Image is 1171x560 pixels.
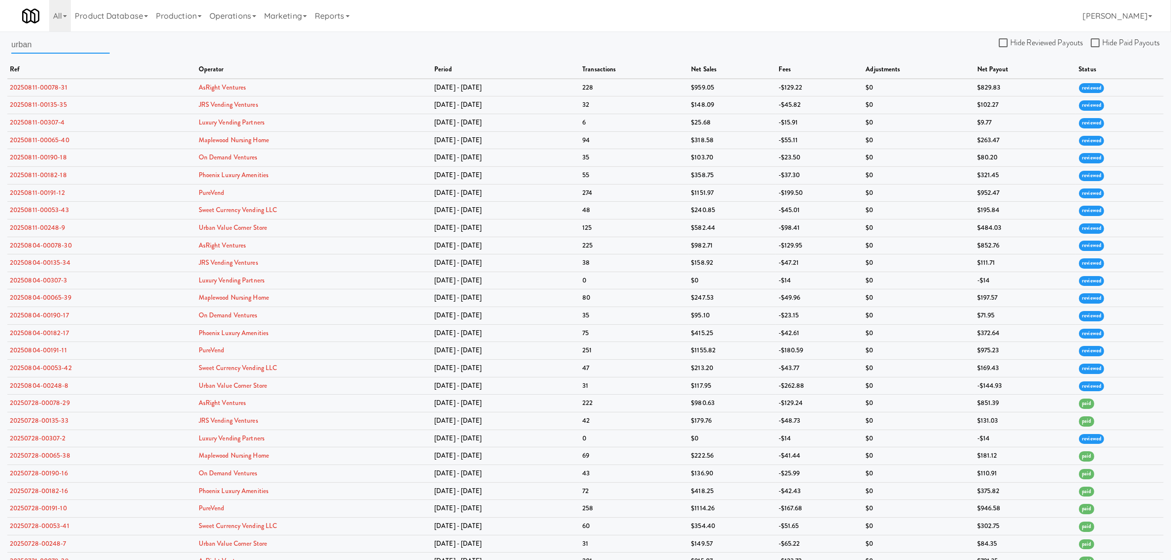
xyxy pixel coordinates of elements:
[776,465,864,483] td: -$25.99
[199,223,267,232] a: Urban Value Corner Store
[10,153,67,162] a: 20250811-00190-18
[1091,39,1102,47] input: Hide Paid Payouts
[864,360,975,377] td: $0
[1079,346,1104,356] span: reviewed
[776,324,864,342] td: -$42.61
[580,114,689,131] td: 6
[1079,539,1094,550] span: paid
[689,465,776,483] td: $136.90
[689,430,776,447] td: $0
[1076,61,1164,79] th: status
[776,360,864,377] td: -$43.77
[10,398,70,407] a: 20250728-00078-29
[432,79,580,96] td: [DATE] - [DATE]
[432,131,580,149] td: [DATE] - [DATE]
[1079,329,1104,339] span: reviewed
[199,486,269,496] a: Phoenix Luxury Amenities
[776,535,864,553] td: -$65.22
[864,166,975,184] td: $0
[864,535,975,553] td: $0
[864,272,975,289] td: $0
[689,518,776,535] td: $354.40
[776,395,864,412] td: -$129.24
[864,237,975,254] td: $0
[432,272,580,289] td: [DATE] - [DATE]
[1079,469,1094,479] span: paid
[1079,311,1104,321] span: reviewed
[975,430,1076,447] td: -$14
[199,276,265,285] a: Luxury Vending Partners
[975,149,1076,167] td: $80.20
[1079,434,1104,444] span: reviewed
[975,412,1076,430] td: $131.03
[864,342,975,360] td: $0
[1079,171,1104,181] span: reviewed
[864,131,975,149] td: $0
[10,118,65,127] a: 20250811-00307-4
[1079,381,1104,392] span: reviewed
[432,114,580,131] td: [DATE] - [DATE]
[580,430,689,447] td: 0
[776,518,864,535] td: -$51.65
[975,114,1076,131] td: $9.77
[199,539,267,548] a: Urban Value Corner Store
[1079,451,1094,462] span: paid
[580,465,689,483] td: 43
[975,500,1076,518] td: $946.58
[580,412,689,430] td: 42
[432,166,580,184] td: [DATE] - [DATE]
[10,258,70,267] a: 20250804-00135-34
[432,360,580,377] td: [DATE] - [DATE]
[689,395,776,412] td: $980.63
[689,272,776,289] td: $0
[580,518,689,535] td: 60
[199,381,267,390] a: Urban Value Corner Store
[864,219,975,237] td: $0
[776,272,864,289] td: -$14
[776,237,864,254] td: -$129.95
[864,377,975,395] td: $0
[199,468,258,478] a: On Demand Ventures
[11,35,110,54] input: Search by operator
[199,170,269,180] a: Phoenix Luxury Amenities
[975,535,1076,553] td: $84.35
[689,377,776,395] td: $117.95
[199,241,246,250] a: AsRight Ventures
[199,503,225,513] a: PureVend
[975,254,1076,272] td: $111.71
[975,518,1076,535] td: $302.75
[199,451,269,460] a: Maplewood Nursing Home
[199,118,265,127] a: Luxury Vending Partners
[432,254,580,272] td: [DATE] - [DATE]
[432,61,580,79] th: period
[864,518,975,535] td: $0
[196,61,432,79] th: operator
[10,434,66,443] a: 20250728-00307-2
[432,430,580,447] td: [DATE] - [DATE]
[10,311,69,320] a: 20250804-00190-17
[432,500,580,518] td: [DATE] - [DATE]
[432,307,580,325] td: [DATE] - [DATE]
[1079,136,1104,146] span: reviewed
[975,482,1076,500] td: $375.82
[999,35,1083,50] label: Hide Reviewed Payouts
[864,412,975,430] td: $0
[10,293,71,302] a: 20250804-00065-39
[580,184,689,202] td: 274
[10,188,65,197] a: 20250811-00191-12
[776,202,864,219] td: -$45.01
[10,223,65,232] a: 20250811-00248-9
[580,535,689,553] td: 31
[1079,83,1104,93] span: reviewed
[10,83,67,92] a: 20250811-00078-31
[776,430,864,447] td: -$14
[776,254,864,272] td: -$47.21
[999,39,1010,47] input: Hide Reviewed Payouts
[1079,241,1104,251] span: reviewed
[689,149,776,167] td: $103.70
[689,412,776,430] td: $179.76
[975,219,1076,237] td: $484.03
[1079,206,1104,216] span: reviewed
[432,202,580,219] td: [DATE] - [DATE]
[432,96,580,114] td: [DATE] - [DATE]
